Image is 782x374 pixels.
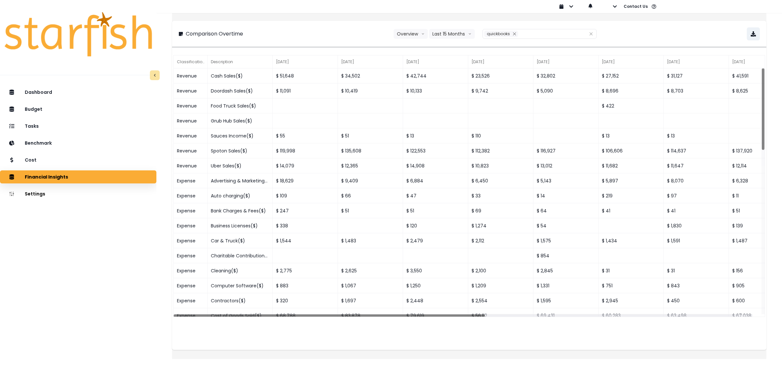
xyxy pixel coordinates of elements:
div: $ 122,553 [403,143,468,158]
div: $ 1,483 [338,233,403,248]
div: [DATE] [599,55,664,68]
div: $ 63,498 [664,308,729,323]
div: $ 843 [664,278,729,293]
div: Advertising & Marketing($) [208,173,273,188]
div: Computer Software($) [208,278,273,293]
div: $ 83,878 [338,308,403,323]
div: Expense [174,233,208,248]
div: Cash Sales($) [208,68,273,83]
div: Charitable Contributions($) [208,248,273,263]
div: $ 1,209 [468,278,533,293]
div: $ 32,802 [533,68,599,83]
svg: arrow down line [468,31,471,37]
div: $ 55 [273,128,338,143]
div: $ 9,409 [338,173,403,188]
div: $ 110 [468,128,533,143]
div: $ 5,143 [533,173,599,188]
div: $ 219 [599,188,664,203]
div: $ 31 [664,263,729,278]
div: quickbooks [484,31,518,37]
div: $ 1,274 [468,218,533,233]
div: $ 31,127 [664,68,729,83]
p: Comparison Overtime [186,30,243,38]
div: $ 69,431 [533,308,599,323]
div: $ 2,554 [468,293,533,308]
div: Doordash Sales($) [208,83,273,98]
div: $ 854 [533,248,599,263]
div: $ 66 [338,188,403,203]
div: $ 51 [403,203,468,218]
div: $ 54 [533,218,599,233]
div: $ 31 [599,263,664,278]
svg: close [589,32,593,36]
div: $ 135,608 [338,143,403,158]
div: Expense [174,278,208,293]
div: $ 247 [273,203,338,218]
div: Revenue [174,128,208,143]
div: $ 1,434 [599,233,664,248]
div: Car & Truck($) [208,233,273,248]
button: Remove [511,31,518,37]
div: $ 422 [599,98,664,113]
div: $ 2,945 [599,293,664,308]
div: $ 119,998 [273,143,338,158]
div: $ 338 [273,218,338,233]
div: $ 13 [403,128,468,143]
p: Tasks [25,123,39,129]
div: $ 79,619 [403,308,468,323]
div: [DATE] [533,55,599,68]
div: $ 56,112 [468,308,533,323]
div: $ 51,648 [273,68,338,83]
div: $ 42,744 [403,68,468,83]
div: Description [208,55,273,68]
div: $ 41 [664,203,729,218]
div: Expense [174,173,208,188]
div: $ 1,830 [664,218,729,233]
div: $ 14 [533,188,599,203]
p: Dashboard [25,90,52,95]
p: Benchmark [25,140,52,146]
div: Sauces Income($) [208,128,273,143]
div: [DATE] [338,55,403,68]
div: $ 1,575 [533,233,599,248]
div: $ 1,544 [273,233,338,248]
div: $ 9,742 [468,83,533,98]
div: $ 60,283 [599,308,664,323]
div: $ 5,897 [599,173,664,188]
div: Expense [174,188,208,203]
div: $ 27,152 [599,68,664,83]
div: $ 116,927 [533,143,599,158]
div: $ 11,647 [664,158,729,173]
div: $ 23,526 [468,68,533,83]
div: Expense [174,263,208,278]
div: $ 1,697 [338,293,403,308]
div: Business Licenses($) [208,218,273,233]
div: $ 109 [273,188,338,203]
div: $ 3,550 [403,263,468,278]
div: $ 13,012 [533,158,599,173]
div: $ 51 [338,128,403,143]
div: $ 13 [599,128,664,143]
div: Revenue [174,83,208,98]
div: $ 14,079 [273,158,338,173]
div: $ 41 [599,203,664,218]
div: $ 12,365 [338,158,403,173]
div: Revenue [174,143,208,158]
div: $ 10,133 [403,83,468,98]
div: $ 8,696 [599,83,664,98]
svg: arrow down line [421,31,425,37]
p: Cost [25,157,36,163]
div: Bank Charges & Fees($) [208,203,273,218]
div: Expense [174,218,208,233]
div: Revenue [174,158,208,173]
div: Uber Sales($) [208,158,273,173]
div: $ 51 [338,203,403,218]
p: Budget [25,107,42,112]
div: $ 13 [664,128,729,143]
div: [DATE] [664,55,729,68]
div: $ 6,450 [468,173,533,188]
div: Expense [174,308,208,323]
div: $ 1,250 [403,278,468,293]
div: $ 34,502 [338,68,403,83]
div: $ 97 [664,188,729,203]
